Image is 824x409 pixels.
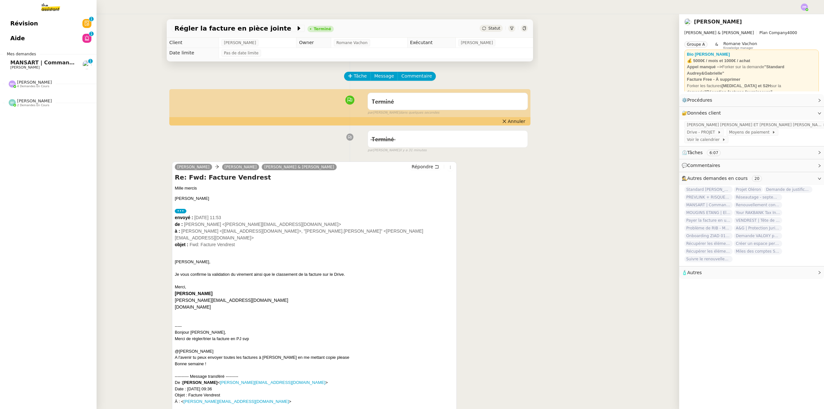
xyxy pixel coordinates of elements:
[687,83,816,95] div: Forker les factures sur la demande
[175,228,423,240] span: [PERSON_NAME] <[EMAIL_ADDRESS][DOMAIN_NAME]>, "[PERSON_NAME].[PERSON_NAME]" <[PERSON_NAME][EMAIL_...
[734,209,782,216] span: Your RAKBANK Tax Invoice / Tax Credit Note
[684,186,733,193] span: Standard [PERSON_NAME]
[175,271,454,278] div: Je vous confirme la validation du virement ainsi que le classement de la facture sur le Drive.
[734,225,782,231] span: A&G | Protection Juridique COVEA
[687,110,721,116] span: Données client
[220,380,325,385] a: [PERSON_NAME][EMAIL_ADDRESS][DOMAIN_NAME]
[82,60,91,69] img: users%2FfjlNmCTkLiVoA3HQjY3GA5JXGxb2%2Favatar%2Fstarofservice_97480retdsc0392.png
[759,31,787,35] span: Plan Company
[88,59,93,63] nz-badge-sup: 1
[723,41,757,50] app-user-label: Knowledge manager
[679,107,824,119] div: 🔐Données client
[368,110,439,116] small: [PERSON_NAME]
[682,150,726,155] span: ⏲️
[167,48,219,58] td: Date limite
[368,148,426,153] small: [PERSON_NAME]
[729,129,772,135] span: Moyens de paiement
[407,38,455,48] td: Exécutant
[3,51,40,57] span: Mes demandes
[175,298,288,303] a: [PERSON_NAME][EMAIL_ADDRESS][DOMAIN_NAME]
[684,31,754,35] span: [PERSON_NAME] & [PERSON_NAME]
[412,163,433,170] span: Répondre
[372,99,394,105] span: Terminé
[500,118,528,125] button: Annuler
[687,52,730,57] a: Bio [PERSON_NAME]
[9,80,16,88] img: svg
[89,32,94,36] nz-badge-sup: 1
[508,118,525,125] span: Annuler
[752,175,762,182] nz-tag: 20
[722,83,771,88] strong: [MEDICAL_DATA] et S2H
[488,26,500,31] span: Statut
[183,399,289,404] a: [PERSON_NAME][EMAIL_ADDRESS][DOMAIN_NAME]
[734,248,782,255] span: Miles des comptes Skywards et Flying Blue
[687,129,717,135] span: Drive - PROJET
[682,163,723,168] span: 💬
[314,27,331,31] div: Terminé
[707,150,721,156] nz-tag: 6:07
[684,202,733,208] span: MANSART | Commande Partie 1 (Mobilier+ Elec)
[398,72,436,81] button: Commentaire
[175,336,454,361] div: Merci de régler/trier la facture en PJ svp @[PERSON_NAME] A l'avenir tu peux envoyer toutes les f...
[89,59,92,65] p: 1
[687,163,720,168] span: Commentaires
[682,176,764,181] span: 🕵️
[684,41,707,48] nz-tag: Groupe A
[684,217,733,224] span: Payer la facture en urgence
[175,242,188,247] strong: objet :
[175,290,288,297] td: [PERSON_NAME]
[687,150,703,155] span: Tâches
[17,98,52,103] span: [PERSON_NAME]
[401,72,432,80] span: Commentaire
[344,72,371,81] button: Tâche
[194,215,221,220] span: [DATE] 11:53
[89,17,94,21] nz-badge-sup: 1
[175,323,454,330] div: -----
[684,248,733,255] span: Récupérer les éléments sociaux - Septembre 2025
[175,215,193,220] strong: envoyé :
[400,148,427,153] span: il y a 31 minutes
[687,98,712,103] span: Procédures
[679,159,824,172] div: 💬Commentaires
[687,64,722,69] strong: Appel manqué -->
[368,110,373,116] span: par
[684,209,733,216] span: MOUGINS ETANG | Electroménagers
[183,380,218,385] strong: [PERSON_NAME]
[684,240,733,247] span: Récupérer les éléments sociaux - août 2025
[374,72,394,80] span: Message
[679,266,824,279] div: 🧴Autres
[175,209,186,213] label: •••
[687,77,740,82] strong: Facture Free - À supprimer
[684,18,691,25] img: users%2FfjlNmCTkLiVoA3HQjY3GA5JXGxb2%2Favatar%2Fstarofservice_97480retdsc0392.png
[175,185,454,191] p: Mille mercis
[184,222,341,227] span: [PERSON_NAME] <[PERSON_NAME][EMAIL_ADDRESS][DOMAIN_NAME]>
[174,25,296,32] span: Régler la facture en pièce jointe
[17,85,49,88] span: 4 demandes en cours
[262,164,336,170] a: [PERSON_NAME] & [PERSON_NAME]
[400,110,439,116] span: dans quelques secondes
[687,64,784,76] strong: "Standard Audrey&Gabrielle"
[10,65,40,70] span: [PERSON_NAME]
[687,64,816,76] div: Forker sur la demande
[175,284,454,290] div: Merci,
[734,186,763,193] span: Projet Oléron
[687,176,748,181] span: Autres demandes en cours
[175,228,180,234] strong: à :
[175,195,454,202] p: [PERSON_NAME]
[734,217,782,224] span: VENDREST | Tête de lit et housse LA REDOUTE
[9,99,16,106] img: svg
[684,225,733,231] span: Problème de RIB - MATELAS FRANCAIS
[734,202,782,208] span: Renouvellement contrat Opale STOCCO
[679,94,824,107] div: ⚙️Procédures
[734,194,782,200] span: Réseautage - septembre 2025
[368,148,373,153] span: par
[704,89,772,94] strong: "Réception factures fournisseurs"
[354,72,367,80] span: Tâche
[372,137,394,143] span: Terminé
[10,60,149,66] span: MANSART | Commande Partie 1 (Mobilier+ Elec)
[723,46,753,50] span: Knowledge manager
[694,19,742,25] a: [PERSON_NAME]
[90,17,93,23] p: 1
[296,38,331,48] td: Owner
